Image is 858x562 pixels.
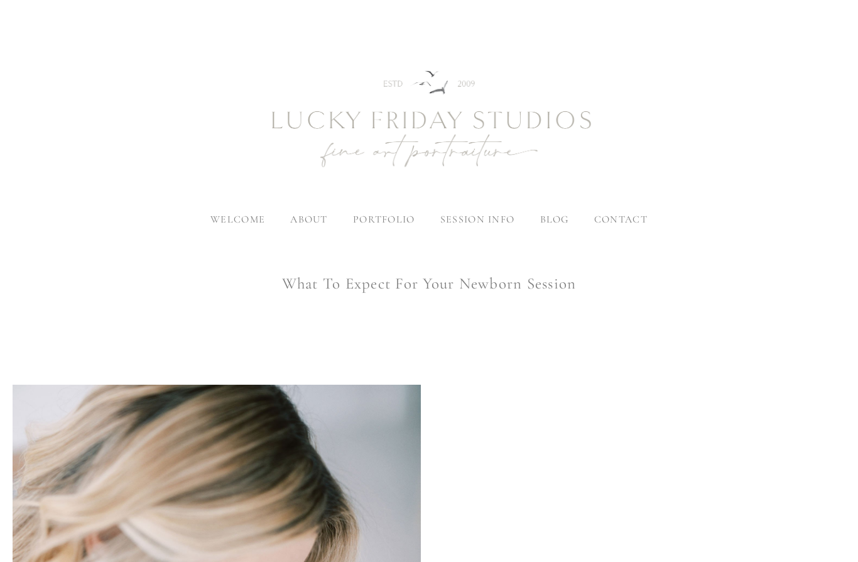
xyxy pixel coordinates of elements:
label: portfolio [353,213,415,226]
a: welcome [210,213,265,226]
a: contact [594,213,648,226]
label: about [290,213,327,226]
img: Newborn Photography Denver | Lucky Friday Studios [203,26,655,214]
label: session info [440,213,514,226]
a: blog [540,213,569,226]
h1: What To Expect For Your Newborn Session [13,276,845,292]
